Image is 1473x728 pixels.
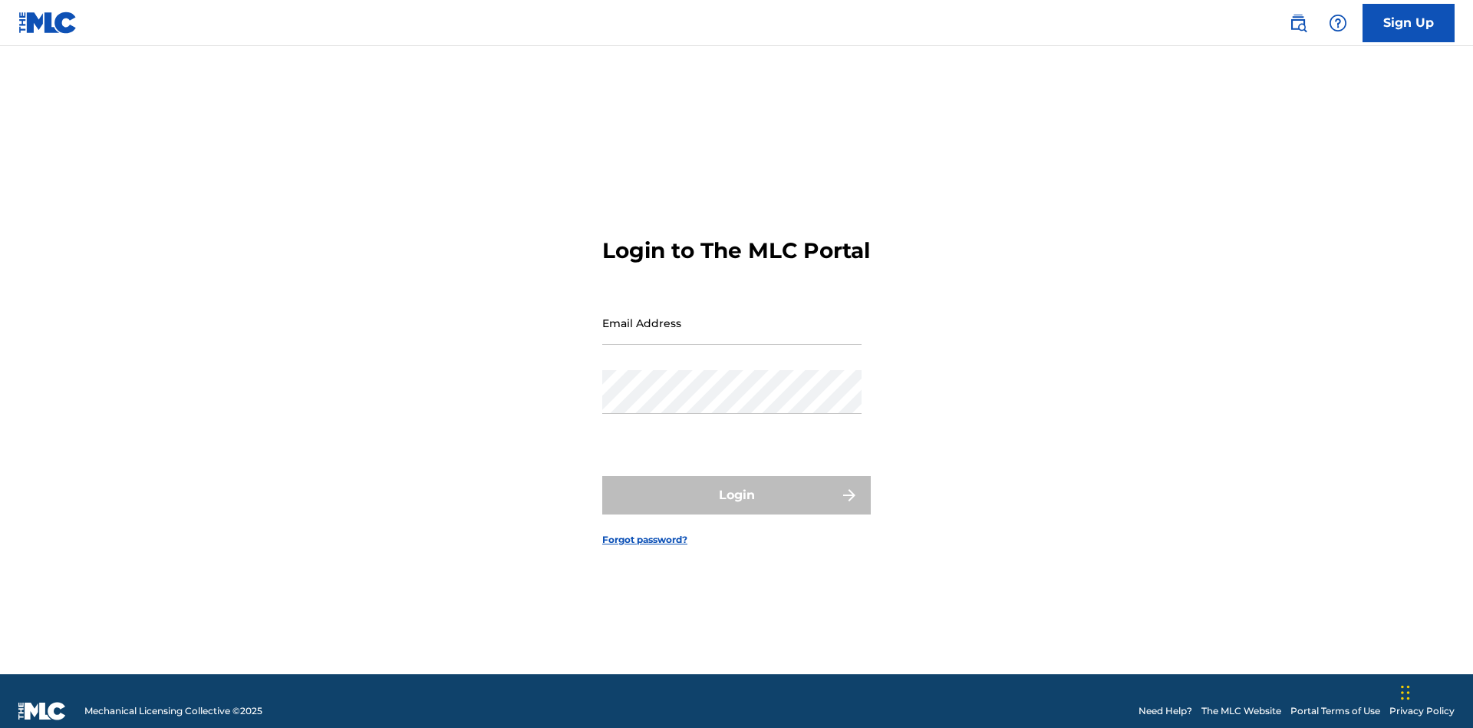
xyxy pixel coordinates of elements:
a: The MLC Website [1201,704,1281,718]
h3: Login to The MLC Portal [602,237,870,264]
img: search [1289,14,1307,32]
iframe: Chat Widget [1396,654,1473,728]
img: MLC Logo [18,12,77,34]
div: Help [1323,8,1353,38]
a: Public Search [1283,8,1313,38]
a: Privacy Policy [1389,704,1455,718]
div: Drag [1401,670,1410,716]
img: help [1329,14,1347,32]
a: Sign Up [1363,4,1455,42]
a: Forgot password? [602,533,687,547]
a: Need Help? [1139,704,1192,718]
a: Portal Terms of Use [1290,704,1380,718]
img: logo [18,702,66,720]
span: Mechanical Licensing Collective © 2025 [84,704,262,718]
